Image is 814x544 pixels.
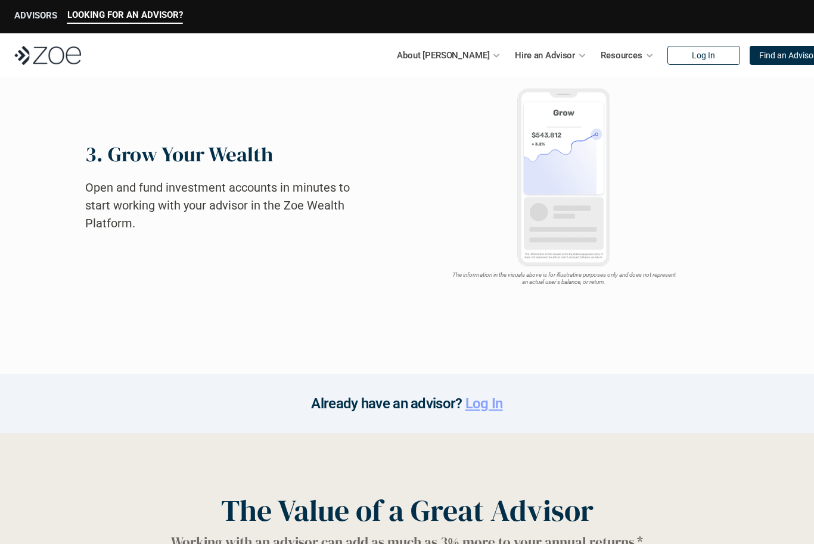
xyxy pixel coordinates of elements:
[221,493,594,529] h1: The Value of a Great Advisor
[85,179,371,232] h2: Open and fund investment accounts in minutes to start working with your advisor in the Zoe Wealth...
[14,10,57,21] p: ADVISORS
[397,46,489,64] p: About [PERSON_NAME]
[515,46,575,64] p: Hire an Advisor
[85,142,273,167] h2: 3. Grow Your Wealth
[67,10,183,20] p: LOOKING FOR AN ADVISOR?
[465,395,503,412] a: Log In
[601,46,642,64] p: Resources
[692,51,715,61] p: Log In
[311,393,502,414] h2: Already have an advisor?
[14,10,57,24] a: ADVISORS
[522,279,605,285] em: an actual user's balance, or return.
[452,271,676,278] em: The information in the visuals above is for illustrative purposes only and does not represent
[667,46,740,65] a: Log In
